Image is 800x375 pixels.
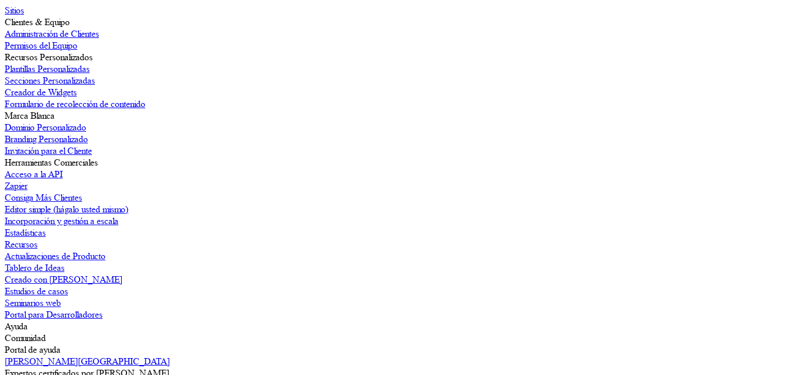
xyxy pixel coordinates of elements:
label: Plantillas Personalizadas [5,63,90,74]
label: Clientes & Equipo [5,16,70,27]
label: Tablero de Ideas [5,262,64,273]
label: Zapier [5,180,28,191]
label: Portal de ayuda [5,344,60,355]
label: Estudios de casos [5,285,68,297]
label: Invitación para el Cliente [5,145,92,156]
label: Consiga Más Clientes [5,192,82,203]
label: Creado con [PERSON_NAME] [5,274,122,285]
label: [PERSON_NAME][GEOGRAPHIC_DATA] [5,356,170,367]
label: Marca Blanca [5,110,54,121]
label: Incorporación y gestión a escala [5,215,118,226]
label: Seminarios web [5,297,61,308]
label: Ayuda [5,321,28,332]
label: Portal para Desarrolladores [5,309,102,320]
label: Editor simple (hágalo usted mismo) [5,204,128,215]
label: Sitios [5,5,24,16]
label: Recursos [5,239,37,250]
label: Permisos del Equipo [5,40,77,51]
label: Herramientas Comerciales [5,157,98,168]
label: Recursos Personalizados [5,51,93,63]
iframe: Duda-gen Chat Button Frame [739,314,800,375]
label: Secciones Personalizadas [5,75,95,86]
label: Acceso a la API [5,168,63,180]
label: Formulario de recolección de contenido [5,98,145,109]
label: Creador de Widgets [5,87,77,98]
label: Actualizaciones de Producto [5,250,105,262]
label: Comunidad [5,332,46,343]
label: Estadísticas [5,227,46,238]
a: Recursos [5,239,795,250]
label: Dominio Personalizado [5,122,86,133]
label: Administración de Clientes [5,28,99,39]
label: Branding Personalizado [5,133,88,145]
